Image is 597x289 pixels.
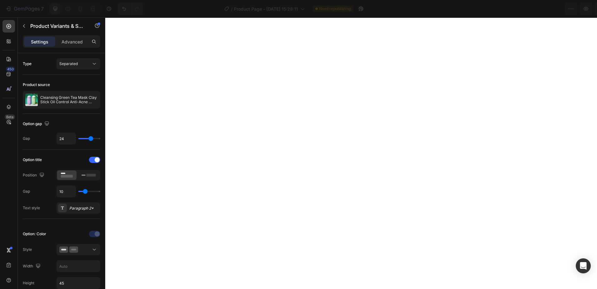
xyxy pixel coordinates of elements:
[6,67,15,72] div: 450
[23,82,50,88] div: Product source
[475,6,516,12] span: 1 product assigned
[576,258,591,273] div: Open Intercom Messenger
[57,186,76,197] input: Auto
[23,247,32,252] div: Style
[538,6,548,12] span: Save
[5,114,15,119] div: Beta
[30,22,83,30] p: Product Variants & Swatches
[57,58,100,69] button: Separated
[31,38,48,45] p: Settings
[555,3,582,15] button: Publish
[59,61,78,66] span: Separated
[23,231,46,237] div: Option: Color
[234,6,298,12] span: Product Page - [DATE] 15:28:11
[532,3,553,15] button: Save
[23,157,42,163] div: Option title
[23,120,51,128] div: Option gap
[57,261,100,272] input: Auto
[319,6,351,12] span: Need republishing
[23,205,40,211] div: Text style
[23,189,30,194] div: Gap
[25,94,38,106] img: product feature img
[23,61,32,67] div: Type
[23,280,34,286] div: Height
[69,205,99,211] div: Paragraph 2*
[105,18,597,289] iframe: Design area
[23,136,30,141] div: Gap
[57,133,76,144] input: Auto
[470,3,530,15] button: 1 product assigned
[231,6,233,12] span: /
[561,6,576,12] div: Publish
[118,3,143,15] div: Undo/Redo
[62,38,83,45] p: Advanced
[23,262,42,271] div: Width
[2,3,47,15] button: 7
[23,171,46,180] div: Position
[40,95,98,104] p: Cleansing Green Tea Mask Clay Stick Oil Control Anti-Acne [MEDICAL_DATA] Seaweed Mask [MEDICAL_DATA]
[41,5,44,13] p: 7
[57,277,100,289] input: Auto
